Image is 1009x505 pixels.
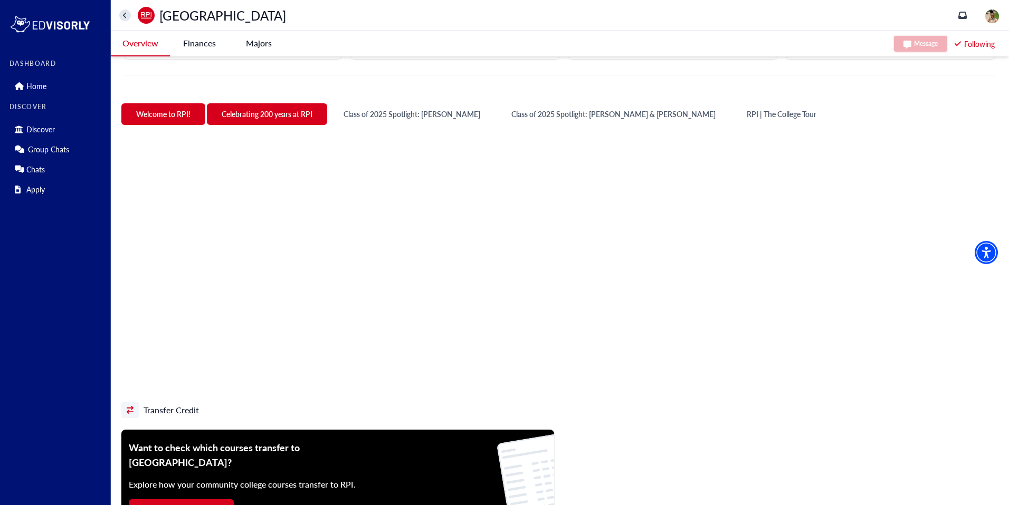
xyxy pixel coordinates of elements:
[207,103,327,125] button: Celebrating 200 years at RPI
[129,440,379,470] p: Want to check which courses transfer to [GEOGRAPHIC_DATA]?
[9,121,104,138] div: Discover
[28,145,69,154] p: Group Chats
[138,7,155,24] img: universityName
[955,38,995,50] div: Following
[975,241,998,264] div: Accessibility Menu
[26,165,45,174] p: Chats
[119,9,131,21] button: home
[144,404,199,416] h5: Transfer Credit
[329,103,495,125] button: Class of 2025 Spotlight: [PERSON_NAME]
[26,125,55,134] p: Discover
[111,31,170,56] button: Overview
[229,31,288,55] button: Majors
[121,103,205,125] button: Welcome to RPI!
[954,37,996,51] button: Following
[9,60,104,67] label: DASHBOARD
[9,14,91,35] img: logo
[129,478,379,491] p: Explore how your community college courses transfer to RPI.
[497,103,730,125] button: Class of 2025 Spotlight: [PERSON_NAME] & [PERSON_NAME]
[985,9,999,23] img: image
[170,31,229,55] button: Finances
[159,9,286,21] p: [GEOGRAPHIC_DATA]
[9,161,104,178] div: Chats
[121,141,995,386] iframe: Welcome to Rensselaer!
[732,103,831,125] button: RPI | The College Tour
[9,141,104,158] div: Group Chats
[9,103,104,111] label: DISCOVER
[26,82,46,91] p: Home
[9,77,104,94] div: Home
[9,181,104,198] div: Apply
[26,185,45,194] p: Apply
[958,11,967,20] a: inbox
